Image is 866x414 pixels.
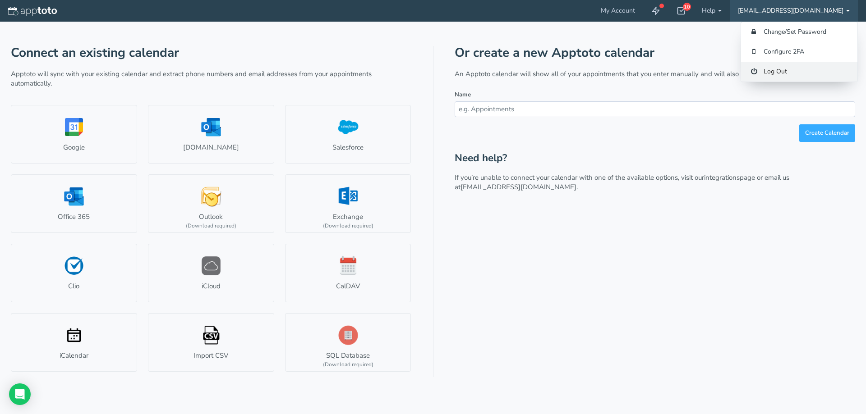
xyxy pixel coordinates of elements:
[148,313,274,372] a: Import CSV
[11,105,137,164] a: Google
[455,101,855,117] input: e.g. Appointments
[148,105,274,164] a: [DOMAIN_NAME]
[9,383,31,405] div: Open Intercom Messenger
[11,174,137,233] a: Office 365
[683,3,691,11] div: 10
[186,222,236,230] div: (Download required)
[455,153,855,164] h2: Need help?
[741,22,857,42] a: Change/Set Password
[461,182,578,191] a: [EMAIL_ADDRESS][DOMAIN_NAME].
[704,173,740,182] a: integrations
[148,244,274,302] a: iCloud
[455,173,855,192] p: If you’re unable to connect your calendar with one of the available options, visit our page or em...
[285,174,411,233] a: Exchange
[285,313,411,372] a: SQL Database
[741,62,857,82] a: Log Out
[11,69,411,89] p: Apptoto will sync with your existing calendar and extract phone numbers and email addresses from ...
[741,42,857,62] a: Configure 2FA
[11,244,137,302] a: Clio
[11,313,137,372] a: iCalendar
[285,244,411,302] a: CalDAV
[323,222,373,230] div: (Download required)
[323,361,373,369] div: (Download required)
[148,174,274,233] a: Outlook
[285,105,411,164] a: Salesforce
[455,46,855,60] h1: Or create a new Apptoto calendar
[799,124,855,142] button: Create Calendar
[8,7,57,16] img: logo-apptoto--white.svg
[11,46,411,60] h1: Connect an existing calendar
[455,91,471,99] label: Name
[455,69,855,79] p: An Apptoto calendar will show all of your appointments that you enter manually and will also allo...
